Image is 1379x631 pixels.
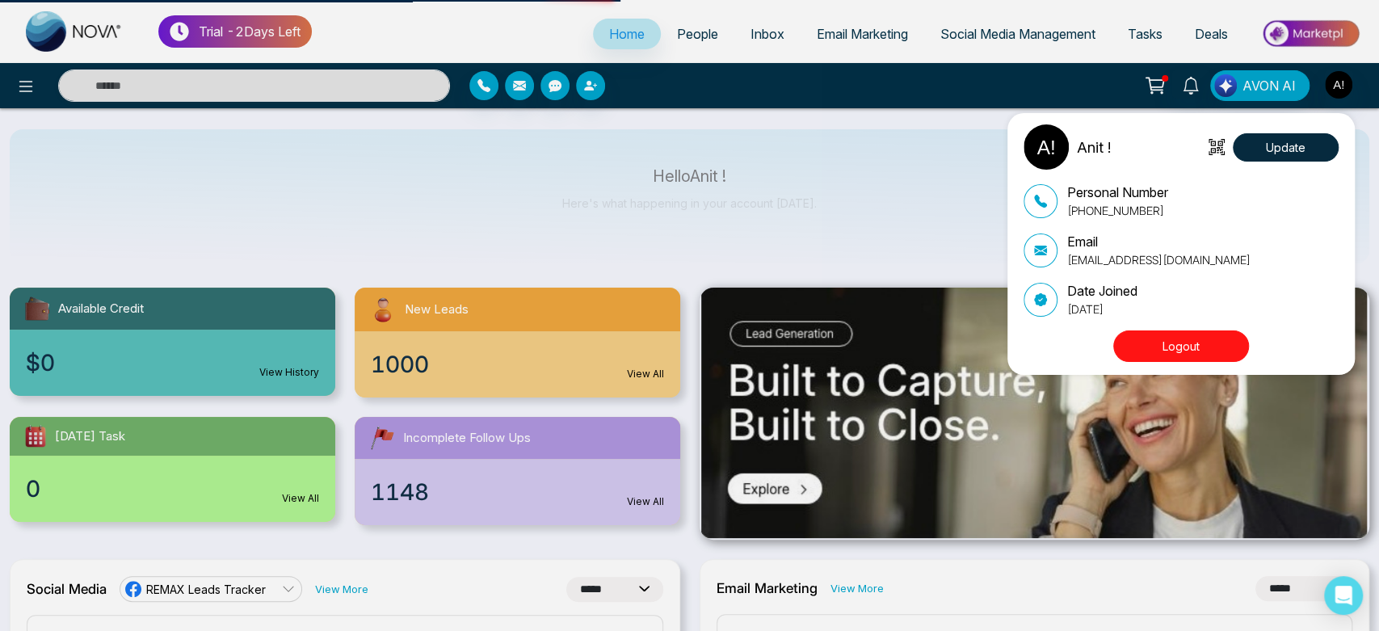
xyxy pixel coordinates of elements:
p: [EMAIL_ADDRESS][DOMAIN_NAME] [1067,251,1251,268]
button: Logout [1113,330,1249,362]
p: Date Joined [1067,281,1137,301]
div: Open Intercom Messenger [1324,576,1363,615]
p: [DATE] [1067,301,1137,318]
p: Anit ! [1077,137,1111,158]
p: Email [1067,232,1251,251]
p: [PHONE_NUMBER] [1067,202,1168,219]
p: Personal Number [1067,183,1168,202]
button: Update [1233,133,1339,162]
